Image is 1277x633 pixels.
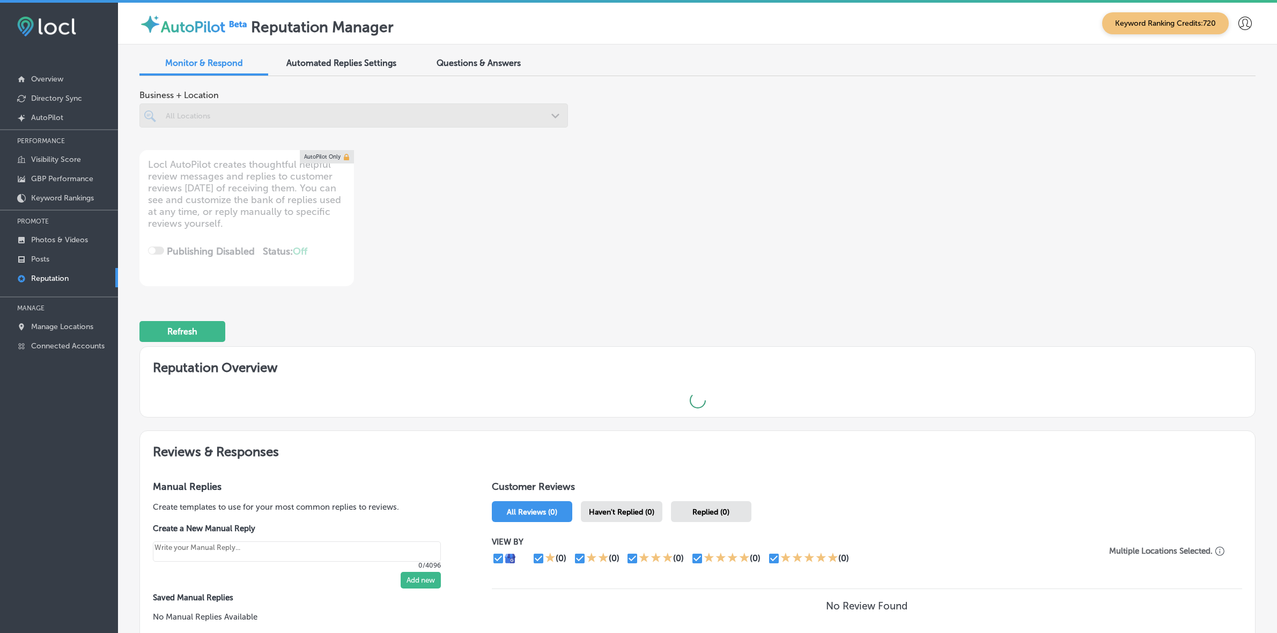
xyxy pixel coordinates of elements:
p: Connected Accounts [31,341,105,351]
button: Refresh [139,321,225,342]
div: (0) [556,553,566,563]
textarea: Create your Quick Reply [153,541,441,562]
label: AutoPilot [161,18,225,36]
label: Create a New Manual Reply [153,524,441,533]
p: Overview [31,75,63,84]
button: Add new [401,572,441,589]
p: Posts [31,255,49,264]
span: Questions & Answers [437,58,521,68]
div: 2 Stars [586,552,609,565]
h2: Reputation Overview [140,347,1255,384]
p: No Manual Replies Available [153,611,457,623]
h1: Customer Reviews [492,481,1242,497]
span: Monitor & Respond [165,58,243,68]
div: 5 Stars [780,552,838,565]
div: (0) [673,553,684,563]
p: Multiple Locations Selected. [1109,546,1213,556]
label: Reputation Manager [251,18,394,36]
span: Keyword Ranking Credits: 720 [1102,12,1229,34]
span: Automated Replies Settings [286,58,396,68]
p: AutoPilot [31,113,63,122]
div: 3 Stars [639,552,673,565]
p: Keyword Rankings [31,193,94,203]
p: Directory Sync [31,94,82,103]
span: Haven't Replied (0) [589,508,654,517]
img: autopilot-icon [139,13,161,35]
p: Photos & Videos [31,235,88,244]
h3: Manual Replies [153,481,457,493]
p: GBP Performance [31,174,93,183]
p: Reputation [31,274,69,283]
div: (0) [609,553,619,563]
p: Visibility Score [31,155,81,164]
p: 0/4096 [153,562,441,569]
p: Create templates to use for your most common replies to reviews. [153,501,457,513]
span: All Reviews (0) [507,508,557,517]
div: 4 Stars [704,552,750,565]
span: Replied (0) [692,508,729,517]
p: Manage Locations [31,322,93,331]
img: fda3e92497d09a02dc62c9cd864e3231.png [17,17,76,36]
div: (0) [838,553,849,563]
img: Beta [225,18,251,29]
h3: No Review Found [826,600,907,612]
label: Saved Manual Replies [153,593,457,602]
p: VIEW BY [492,537,1092,547]
div: (0) [750,553,761,563]
div: 1 Star [545,552,556,565]
h2: Reviews & Responses [140,431,1255,468]
span: Business + Location [139,90,568,100]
